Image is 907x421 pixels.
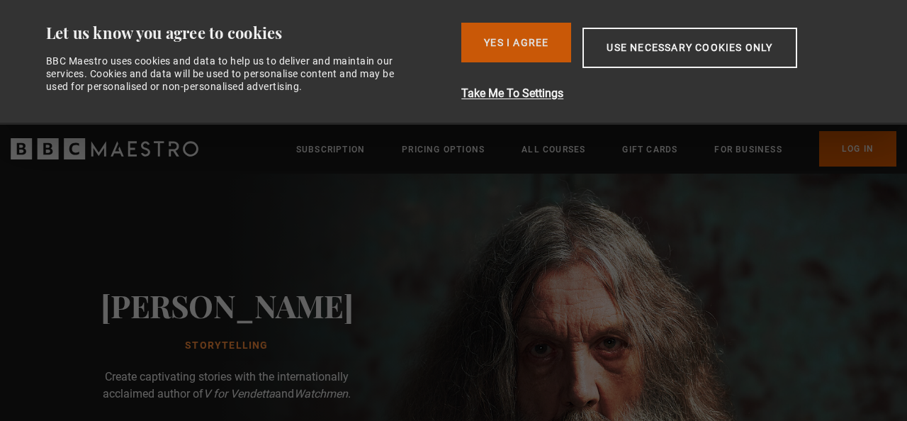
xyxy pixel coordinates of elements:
[714,142,782,157] a: For business
[819,131,896,167] a: Log In
[296,131,896,167] nav: Primary
[461,85,872,102] button: Take Me To Settings
[46,55,410,94] div: BBC Maestro uses cookies and data to help us to deliver and maintain our services. Cookies and da...
[402,142,485,157] a: Pricing Options
[46,23,451,43] div: Let us know you agree to cookies
[461,23,571,62] button: Yes I Agree
[522,142,585,157] a: All Courses
[11,138,198,159] svg: BBC Maestro
[101,340,354,352] h1: Storytelling
[101,287,354,323] h2: [PERSON_NAME]
[582,28,796,68] button: Use necessary cookies only
[622,142,677,157] a: Gift Cards
[296,142,365,157] a: Subscription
